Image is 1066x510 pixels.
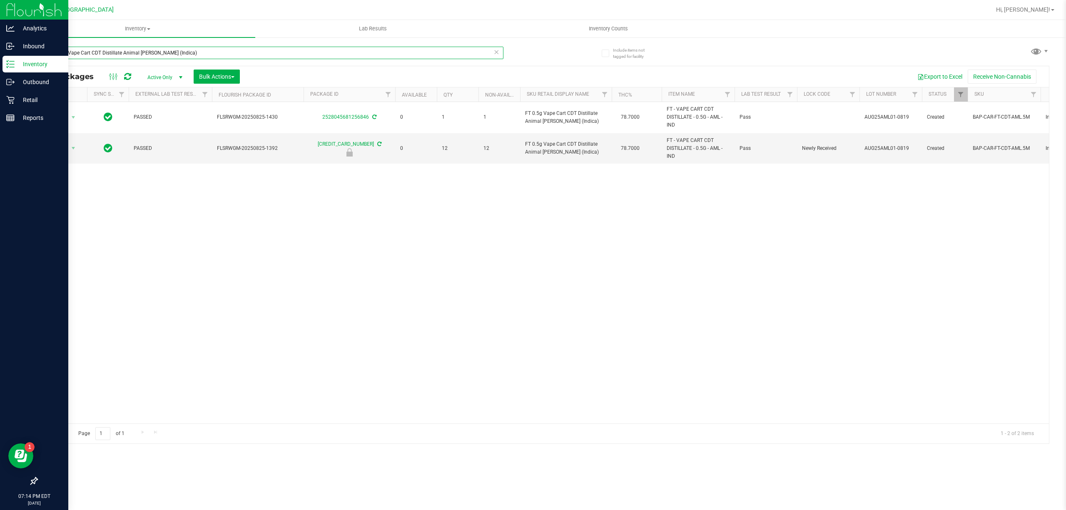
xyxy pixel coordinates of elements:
[6,96,15,104] inline-svg: Retail
[578,25,639,32] span: Inventory Counts
[864,113,917,121] span: AUG25AML01-0819
[802,144,854,152] span: Newly Received
[927,113,963,121] span: Created
[15,113,65,123] p: Reports
[15,77,65,87] p: Outbound
[740,113,792,121] span: Pass
[217,113,299,121] span: FLSRWGM-20250825-1430
[443,92,453,98] a: Qty
[15,41,65,51] p: Inbound
[376,141,381,147] span: Sync from Compliance System
[20,25,255,32] span: Inventory
[25,442,35,452] iframe: Resource center unread badge
[442,144,473,152] span: 12
[6,60,15,68] inline-svg: Inventory
[1027,87,1041,102] a: Filter
[15,59,65,69] p: Inventory
[57,6,114,13] span: [GEOGRAPHIC_DATA]
[974,91,984,97] a: SKU
[381,87,395,102] a: Filter
[908,87,922,102] a: Filter
[94,91,126,97] a: Sync Status
[483,113,515,121] span: 1
[95,427,110,440] input: 1
[4,493,65,500] p: 07:14 PM EDT
[20,20,255,37] a: Inventory
[598,87,612,102] a: Filter
[485,92,522,98] a: Non-Available
[135,91,201,97] a: External Lab Test Result
[912,70,968,84] button: Export to Excel
[866,91,896,97] a: Lot Number
[846,87,859,102] a: Filter
[68,112,79,123] span: select
[43,72,102,81] span: All Packages
[199,73,234,80] span: Bulk Actions
[6,42,15,50] inline-svg: Inbound
[741,91,781,97] a: Lab Test Result
[134,113,207,121] span: PASSED
[527,91,589,97] a: Sku Retail Display Name
[71,427,131,440] span: Page of 1
[996,6,1050,13] span: Hi, [PERSON_NAME]!
[864,144,917,152] span: AUG25AML01-0819
[973,113,1036,121] span: BAP-CAR-FT-CDT-AML.5M
[219,92,271,98] a: Flourish Package ID
[929,91,946,97] a: Status
[302,148,396,157] div: Newly Received
[6,24,15,32] inline-svg: Analytics
[667,137,730,161] span: FT - VAPE CART CDT DISTILLATE - 0.5G - AML - IND
[613,47,655,60] span: Include items not tagged for facility
[310,91,339,97] a: Package ID
[104,142,112,154] span: In Sync
[318,141,374,147] a: [CREDIT_CARD_NUMBER]
[667,105,730,129] span: FT - VAPE CART CDT DISTILLATE - 0.5G - AML - IND
[37,47,503,59] input: Search Package ID, Item Name, SKU, Lot or Part Number...
[217,144,299,152] span: FLSRWGM-20250825-1392
[954,87,968,102] a: Filter
[617,111,644,123] span: 78.7000
[721,87,735,102] a: Filter
[115,87,129,102] a: Filter
[134,144,207,152] span: PASSED
[493,47,499,57] span: Clear
[927,144,963,152] span: Created
[104,111,112,123] span: In Sync
[400,144,432,152] span: 0
[740,144,792,152] span: Pass
[525,109,607,125] span: FT 0.5g Vape Cart CDT Distillate Animal [PERSON_NAME] (Indica)
[804,91,830,97] a: Lock Code
[6,78,15,86] inline-svg: Outbound
[783,87,797,102] a: Filter
[968,70,1036,84] button: Receive Non-Cannabis
[6,114,15,122] inline-svg: Reports
[4,500,65,506] p: [DATE]
[322,114,369,120] a: 2528045681256846
[400,113,432,121] span: 0
[198,87,212,102] a: Filter
[68,142,79,154] span: select
[255,20,491,37] a: Lab Results
[617,142,644,154] span: 78.7000
[491,20,726,37] a: Inventory Counts
[8,443,33,468] iframe: Resource center
[525,140,607,156] span: FT 0.5g Vape Cart CDT Distillate Animal [PERSON_NAME] (Indica)
[668,91,695,97] a: Item Name
[15,23,65,33] p: Analytics
[371,114,376,120] span: Sync from Compliance System
[194,70,240,84] button: Bulk Actions
[442,113,473,121] span: 1
[994,427,1041,440] span: 1 - 2 of 2 items
[348,25,398,32] span: Lab Results
[483,144,515,152] span: 12
[973,144,1036,152] span: BAP-CAR-FT-CDT-AML.5M
[618,92,632,98] a: THC%
[402,92,427,98] a: Available
[15,95,65,105] p: Retail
